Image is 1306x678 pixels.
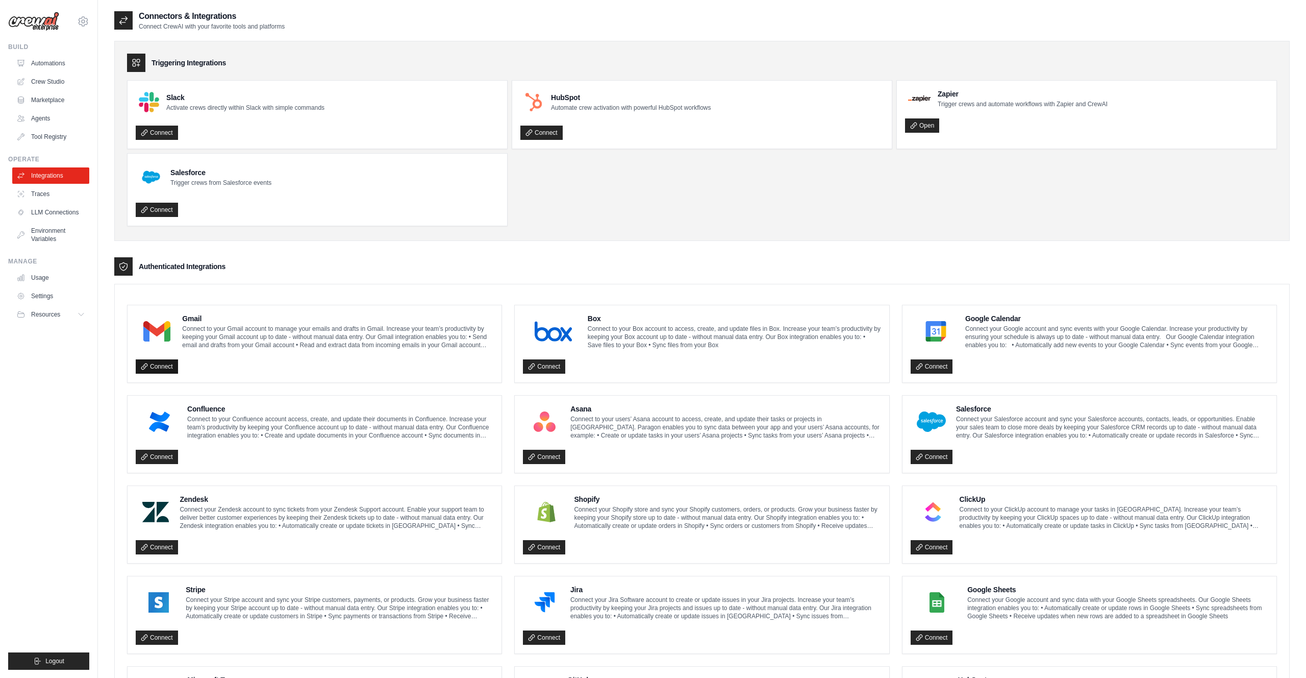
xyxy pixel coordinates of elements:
[12,270,89,286] a: Usage
[523,631,565,645] a: Connect
[187,404,493,414] h4: Confluence
[136,126,178,140] a: Connect
[956,415,1268,440] p: Connect your Salesforce account and sync your Salesforce accounts, contacts, leads, or opportunit...
[166,104,324,112] p: Activate crews directly within Slack with simple commands
[938,89,1108,99] h4: Zapier
[180,505,493,530] p: Connect your Zendesk account to sync tickets from your Zendesk Support account. Enable your suppo...
[12,110,89,127] a: Agents
[914,502,952,522] img: ClickUp Logo
[139,502,172,522] img: Zendesk Logo
[182,325,493,349] p: Connect to your Gmail account to manage your emails and drafts in Gmail. Increase your team’s pro...
[139,10,285,22] h2: Connectors & Integrations
[12,74,89,90] a: Crew Studio
[12,288,89,304] a: Settings
[186,585,493,595] h4: Stripe
[152,58,226,68] h3: Triggering Integrations
[136,540,178,554] a: Connect
[180,494,493,504] h4: Zendesk
[588,313,881,324] h4: Box
[139,411,180,432] img: Confluence Logo
[911,450,953,464] a: Connect
[551,104,711,112] p: Automate crew activation with powerful HubSpot workflows
[139,22,285,31] p: Connect CrewAI with your favorite tools and platforms
[588,325,881,349] p: Connect to your Box account to access, create, and update files in Box. Increase your team’s prod...
[187,415,493,440] p: Connect to your Confluence account access, create, and update their documents in Confluence. Incr...
[12,129,89,145] a: Tool Registry
[12,55,89,71] a: Automations
[8,12,59,31] img: Logo
[570,596,881,620] p: Connect your Jira Software account to create or update issues in your Jira projects. Increase you...
[170,167,271,178] h4: Salesforce
[31,310,60,319] span: Resources
[139,592,179,613] img: Stripe Logo
[914,411,949,432] img: Salesforce Logo
[911,540,953,554] a: Connect
[8,652,89,670] button: Logout
[574,505,881,530] p: Connect your Shopify store and sync your Shopify customers, orders, or products. Grow your busine...
[526,411,563,432] img: Asana Logo
[965,313,1268,324] h4: Google Calendar
[139,321,175,342] img: Gmail Logo
[914,592,960,613] img: Google Sheets Logo
[956,404,1268,414] h4: Salesforce
[139,261,225,272] h3: Authenticated Integrations
[914,321,958,342] img: Google Calendar Logo
[938,100,1108,108] p: Trigger crews and automate workflows with Zapier and CrewAI
[8,257,89,265] div: Manage
[523,540,565,554] a: Connect
[136,631,178,645] a: Connect
[960,505,1268,530] p: Connect to your ClickUp account to manage your tasks in [GEOGRAPHIC_DATA]. Increase your team’s p...
[570,415,881,440] p: Connect to your users’ Asana account to access, create, and update their tasks or projects in [GE...
[136,359,178,374] a: Connect
[170,179,271,187] p: Trigger crews from Salesforce events
[551,92,711,103] h4: HubSpot
[570,585,881,595] h4: Jira
[8,43,89,51] div: Build
[911,631,953,645] a: Connect
[12,92,89,108] a: Marketplace
[12,167,89,184] a: Integrations
[526,592,563,613] img: Jira Logo
[12,186,89,202] a: Traces
[182,313,493,324] h4: Gmail
[960,494,1268,504] h4: ClickUp
[905,118,939,133] a: Open
[136,203,178,217] a: Connect
[12,223,89,247] a: Environment Variables
[570,404,881,414] h4: Asana
[520,126,563,140] a: Connect
[186,596,493,620] p: Connect your Stripe account and sync your Stripe customers, payments, or products. Grow your busi...
[523,450,565,464] a: Connect
[166,92,324,103] h4: Slack
[523,92,544,112] img: HubSpot Logo
[526,321,581,342] img: Box Logo
[139,92,159,112] img: Slack Logo
[8,155,89,163] div: Operate
[136,450,178,464] a: Connect
[908,95,931,102] img: Zapier Logo
[574,494,881,504] h4: Shopify
[526,502,567,522] img: Shopify Logo
[967,596,1268,620] p: Connect your Google account and sync data with your Google Sheets spreadsheets. Our Google Sheets...
[139,165,163,189] img: Salesforce Logo
[523,359,565,374] a: Connect
[911,359,953,374] a: Connect
[12,204,89,221] a: LLM Connections
[45,657,64,665] span: Logout
[967,585,1268,595] h4: Google Sheets
[12,306,89,323] button: Resources
[965,325,1268,349] p: Connect your Google account and sync events with your Google Calendar. Increase your productivity...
